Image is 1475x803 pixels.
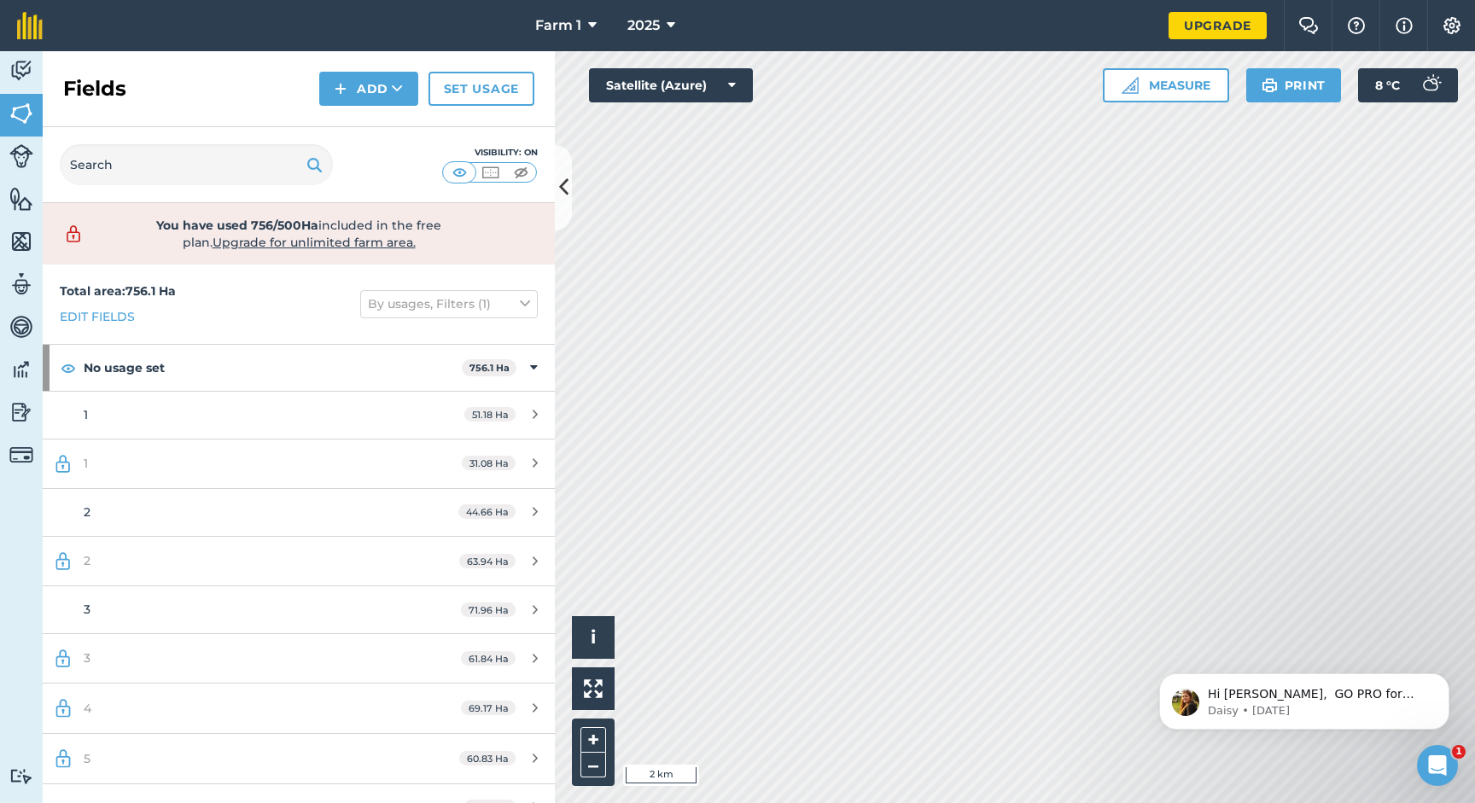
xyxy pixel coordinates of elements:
[84,345,462,391] strong: No usage set
[61,358,76,378] img: svg+xml;base64,PHN2ZyB4bWxucz0iaHR0cDovL3d3dy53My5vcmcvMjAwMC9zdmciIHdpZHRoPSIxOCIgaGVpZ2h0PSIyNC...
[1396,15,1413,36] img: svg+xml;base64,PHN2ZyB4bWxucz0iaHR0cDovL3d3dy53My5vcmcvMjAwMC9zdmciIHdpZHRoPSIxNyIgaGVpZ2h0PSIxNy...
[461,701,516,715] span: 69.17 Ha
[9,101,33,126] img: svg+xml;base64,PHN2ZyB4bWxucz0iaHR0cDovL3d3dy53My5vcmcvMjAwMC9zdmciIHdpZHRoPSI1NiIgaGVpZ2h0PSI2MC...
[63,75,126,102] h2: Fields
[1169,12,1267,39] a: Upgrade
[449,164,470,181] img: svg+xml;base64,PHN2ZyB4bWxucz0iaHR0cDovL3d3dy53My5vcmcvMjAwMC9zdmciIHdpZHRoPSI1MCIgaGVpZ2h0PSI0MC...
[9,443,33,467] img: svg+xml;base64,PD94bWwgdmVyc2lvbj0iMS4wIiBlbmNvZGluZz0idXRmLTgiPz4KPCEtLSBHZW5lcmF0b3I6IEFkb2JlIE...
[462,456,516,470] span: 31.08 Ha
[510,164,532,181] img: svg+xml;base64,PHN2ZyB4bWxucz0iaHR0cDovL3d3dy53My5vcmcvMjAwMC9zdmciIHdpZHRoPSI1MCIgaGVpZ2h0PSI0MC...
[84,602,90,617] span: 3
[84,504,90,520] span: 2
[335,79,347,99] img: svg+xml;base64,PHN2ZyB4bWxucz0iaHR0cDovL3d3dy53My5vcmcvMjAwMC9zdmciIHdpZHRoPSIxNCIgaGVpZ2h0PSIyNC...
[360,290,538,317] button: By usages, Filters (1)
[84,650,90,666] span: 3
[458,504,516,519] span: 44.66 Ha
[535,15,581,36] span: Farm 1
[9,357,33,382] img: svg+xml;base64,PD94bWwgdmVyc2lvbj0iMS4wIiBlbmNvZGluZz0idXRmLTgiPz4KPCEtLSBHZW5lcmF0b3I6IEFkb2JlIE...
[1298,17,1319,34] img: Two speech bubbles overlapping with the left bubble in the forefront
[60,307,135,326] a: Edit fields
[43,537,555,586] a: 263.94 Ha
[461,602,516,617] span: 71.96 Ha
[43,634,555,684] a: 361.84 Ha
[9,58,33,84] img: svg+xml;base64,PD94bWwgdmVyc2lvbj0iMS4wIiBlbmNvZGluZz0idXRmLTgiPz4KPCEtLSBHZW5lcmF0b3I6IEFkb2JlIE...
[1442,17,1462,34] img: A cog icon
[461,651,516,666] span: 61.84 Ha
[84,456,88,471] span: 1
[9,144,33,168] img: svg+xml;base64,PD94bWwgdmVyc2lvbj0iMS4wIiBlbmNvZGluZz0idXRmLTgiPz4KPCEtLSBHZW5lcmF0b3I6IEFkb2JlIE...
[459,751,516,765] span: 60.83 Ha
[43,586,555,632] a: 371.96 Ha
[43,392,555,438] a: 151.18 Ha
[591,626,596,648] span: i
[627,15,660,36] span: 2025
[1358,68,1458,102] button: 8 °C
[60,283,176,299] strong: Total area : 756.1 Ha
[84,407,88,422] span: 1
[9,399,33,425] img: svg+xml;base64,PD94bWwgdmVyc2lvbj0iMS4wIiBlbmNvZGluZz0idXRmLTgiPz4KPCEtLSBHZW5lcmF0b3I6IEFkb2JlIE...
[319,72,418,106] button: Add
[1346,17,1367,34] img: A question mark icon
[56,224,90,244] img: svg+xml;base64,PD94bWwgdmVyc2lvbj0iMS4wIiBlbmNvZGluZz0idXRmLTgiPz4KPCEtLSBHZW5lcmF0b3I6IEFkb2JlIE...
[459,554,516,568] span: 63.94 Ha
[580,727,606,753] button: +
[43,734,555,783] a: 560.83 Ha
[43,489,555,535] a: 244.66 Ha
[580,753,606,777] button: –
[9,314,33,340] img: svg+xml;base64,PD94bWwgdmVyc2lvbj0iMS4wIiBlbmNvZGluZz0idXRmLTgiPz4KPCEtLSBHZW5lcmF0b3I6IEFkb2JlIE...
[213,235,416,250] span: Upgrade for unlimited farm area.
[43,439,555,489] a: 131.08 Ha
[589,68,753,102] button: Satellite (Azure)
[84,553,90,568] span: 2
[9,271,33,297] img: svg+xml;base64,PD94bWwgdmVyc2lvbj0iMS4wIiBlbmNvZGluZz0idXRmLTgiPz4KPCEtLSBHZW5lcmF0b3I6IEFkb2JlIE...
[156,218,318,233] strong: You have used 756/500Ha
[17,12,43,39] img: fieldmargin Logo
[1452,745,1466,759] span: 1
[480,164,501,181] img: svg+xml;base64,PHN2ZyB4bWxucz0iaHR0cDovL3d3dy53My5vcmcvMjAwMC9zdmciIHdpZHRoPSI1MCIgaGVpZ2h0PSI0MC...
[572,616,615,659] button: i
[56,217,541,251] a: You have used 756/500Haincluded in the free plan.Upgrade for unlimited farm area.
[469,362,510,374] strong: 756.1 Ha
[84,751,90,766] span: 5
[9,229,33,254] img: svg+xml;base64,PHN2ZyB4bWxucz0iaHR0cDovL3d3dy53My5vcmcvMjAwMC9zdmciIHdpZHRoPSI1NiIgaGVpZ2h0PSI2MC...
[1375,68,1400,102] span: 8 ° C
[1103,68,1229,102] button: Measure
[84,701,91,716] span: 4
[1246,68,1342,102] button: Print
[9,186,33,212] img: svg+xml;base64,PHN2ZyB4bWxucz0iaHR0cDovL3d3dy53My5vcmcvMjAwMC9zdmciIHdpZHRoPSI1NiIgaGVpZ2h0PSI2MC...
[429,72,534,106] a: Set usage
[1262,75,1278,96] img: svg+xml;base64,PHN2ZyB4bWxucz0iaHR0cDovL3d3dy53My5vcmcvMjAwMC9zdmciIHdpZHRoPSIxOSIgaGVpZ2h0PSIyNC...
[9,768,33,784] img: svg+xml;base64,PD94bWwgdmVyc2lvbj0iMS4wIiBlbmNvZGluZz0idXRmLTgiPz4KPCEtLSBHZW5lcmF0b3I6IEFkb2JlIE...
[1122,77,1139,94] img: Ruler icon
[60,144,333,185] input: Search
[584,679,603,698] img: Four arrows, one pointing top left, one top right, one bottom right and the last bottom left
[1414,68,1448,102] img: svg+xml;base64,PD94bWwgdmVyc2lvbj0iMS4wIiBlbmNvZGluZz0idXRmLTgiPz4KPCEtLSBHZW5lcmF0b3I6IEFkb2JlIE...
[1417,745,1458,786] iframe: Intercom live chat
[117,217,481,251] span: included in the free plan .
[43,345,555,391] div: No usage set756.1 Ha
[464,407,516,422] span: 51.18 Ha
[306,154,323,175] img: svg+xml;base64,PHN2ZyB4bWxucz0iaHR0cDovL3d3dy53My5vcmcvMjAwMC9zdmciIHdpZHRoPSIxOSIgaGVpZ2h0PSIyNC...
[1134,637,1475,757] iframe: Intercom notifications message
[442,146,538,160] div: Visibility: On
[43,684,555,733] a: 469.17 Ha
